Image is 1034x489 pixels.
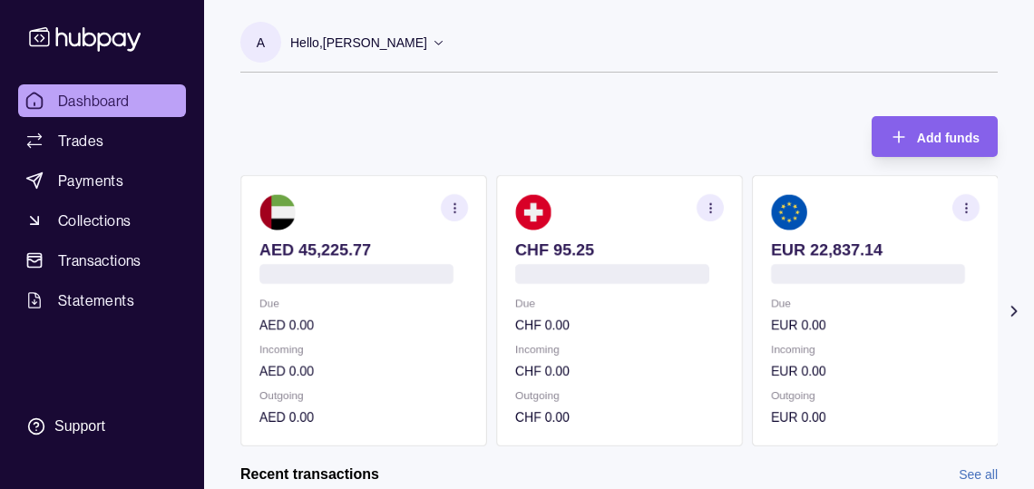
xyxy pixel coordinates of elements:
[18,164,186,197] a: Payments
[771,293,980,313] p: Due
[259,339,468,359] p: Incoming
[58,289,134,311] span: Statements
[259,386,468,406] p: Outgoing
[58,170,123,191] span: Payments
[771,361,980,381] p: EUR 0.00
[58,210,131,231] span: Collections
[290,33,427,53] p: Hello, [PERSON_NAME]
[259,407,468,427] p: AED 0.00
[771,407,980,427] p: EUR 0.00
[515,386,724,406] p: Outgoing
[771,240,980,259] p: EUR 22,837.14
[259,240,468,259] p: AED 45,225.77
[54,416,105,436] div: Support
[771,386,980,406] p: Outgoing
[18,204,186,237] a: Collections
[515,293,724,313] p: Due
[515,315,724,335] p: CHF 0.00
[18,284,186,317] a: Statements
[259,315,468,335] p: AED 0.00
[515,339,724,359] p: Incoming
[771,194,807,230] img: eu
[259,194,296,230] img: ae
[18,407,186,445] a: Support
[58,249,141,271] span: Transactions
[515,240,724,259] p: CHF 95.25
[515,361,724,381] p: CHF 0.00
[515,194,551,230] img: ch
[917,131,980,145] span: Add funds
[18,244,186,277] a: Transactions
[515,407,724,427] p: CHF 0.00
[771,339,980,359] p: Incoming
[872,116,998,157] button: Add funds
[259,293,468,313] p: Due
[959,465,998,484] a: See all
[58,90,130,112] span: Dashboard
[259,361,468,381] p: AED 0.00
[257,33,265,53] p: A
[18,124,186,157] a: Trades
[240,465,379,484] h2: Recent transactions
[58,130,103,152] span: Trades
[771,315,980,335] p: EUR 0.00
[18,84,186,117] a: Dashboard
